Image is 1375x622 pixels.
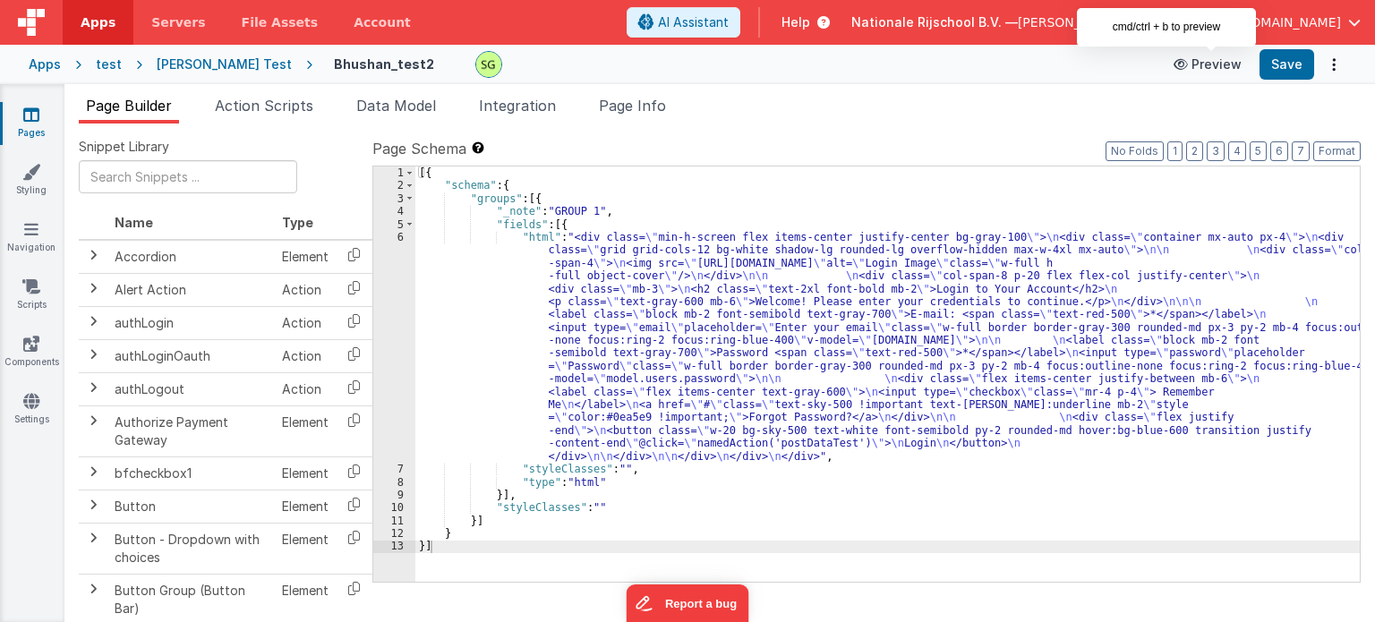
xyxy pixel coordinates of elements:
[107,523,275,574] td: Button - Dropdown with choices
[107,339,275,372] td: authLoginOauth
[1106,141,1164,161] button: No Folds
[107,306,275,339] td: authLogin
[373,205,415,217] div: 4
[275,523,336,574] td: Element
[86,97,172,115] span: Page Builder
[96,55,122,73] div: test
[29,55,61,73] div: Apps
[1250,141,1267,161] button: 5
[658,13,729,31] span: AI Assistant
[627,7,740,38] button: AI Assistant
[275,240,336,274] td: Element
[479,97,556,115] span: Integration
[115,215,153,230] span: Name
[79,160,297,193] input: Search Snippets ...
[851,13,1361,31] button: Nationale Rijschool B.V. — [PERSON_NAME][EMAIL_ADDRESS][DOMAIN_NAME]
[275,372,336,405] td: Action
[373,463,415,475] div: 7
[157,55,292,73] div: [PERSON_NAME] Test
[275,273,336,306] td: Action
[275,306,336,339] td: Action
[851,13,1018,31] span: Nationale Rijschool B.V. —
[1018,13,1341,31] span: [PERSON_NAME][EMAIL_ADDRESS][DOMAIN_NAME]
[373,218,415,231] div: 5
[107,240,275,274] td: Accordion
[372,138,466,159] span: Page Schema
[1163,50,1252,79] button: Preview
[275,339,336,372] td: Action
[151,13,205,31] span: Servers
[1292,141,1310,161] button: 7
[1207,141,1225,161] button: 3
[373,515,415,527] div: 11
[373,231,415,463] div: 6
[1321,52,1346,77] button: Options
[1260,49,1314,80] button: Save
[107,273,275,306] td: Alert Action
[81,13,115,31] span: Apps
[627,584,749,622] iframe: Marker.io feedback button
[79,138,169,156] span: Snippet Library
[373,540,415,552] div: 13
[107,456,275,490] td: bfcheckbox1
[1313,141,1361,161] button: Format
[242,13,319,31] span: File Assets
[781,13,810,31] span: Help
[599,97,666,115] span: Page Info
[1077,8,1256,47] div: cmd/ctrl + b to preview
[282,215,313,230] span: Type
[373,476,415,489] div: 8
[215,97,313,115] span: Action Scripts
[275,456,336,490] td: Element
[476,52,501,77] img: 497ae24fd84173162a2d7363e3b2f127
[373,179,415,192] div: 2
[1270,141,1288,161] button: 6
[107,372,275,405] td: authLogout
[1228,141,1246,161] button: 4
[1167,141,1183,161] button: 1
[107,405,275,456] td: Authorize Payment Gateway
[373,192,415,205] div: 3
[275,405,336,456] td: Element
[107,490,275,523] td: Button
[373,166,415,179] div: 1
[275,490,336,523] td: Element
[373,527,415,540] div: 12
[1186,141,1203,161] button: 2
[373,501,415,514] div: 10
[356,97,436,115] span: Data Model
[373,489,415,501] div: 9
[334,57,434,71] h4: Bhushan_test2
